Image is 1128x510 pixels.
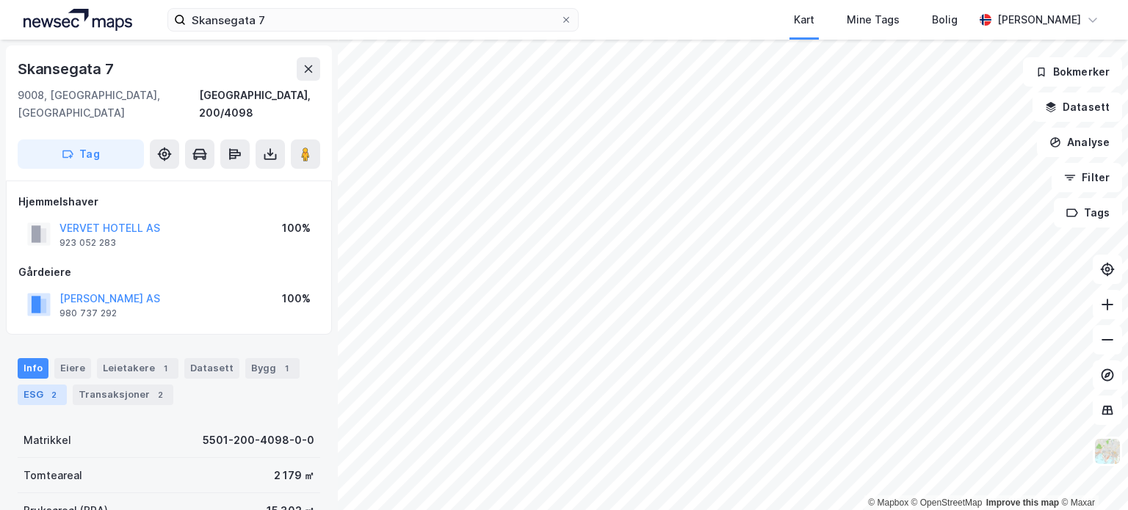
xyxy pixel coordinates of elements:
[1093,437,1121,465] img: Z
[274,467,314,484] div: 2 179 ㎡
[1054,198,1122,227] button: Tags
[1037,128,1122,157] button: Analyse
[97,358,178,379] div: Leietakere
[1052,163,1122,192] button: Filter
[932,11,958,29] div: Bolig
[245,358,300,379] div: Bygg
[18,358,48,379] div: Info
[46,387,61,402] div: 2
[279,361,294,376] div: 1
[1055,440,1128,510] div: Kontrollprogram for chat
[18,57,117,81] div: Skansegata 7
[1033,92,1122,122] button: Datasett
[911,498,983,508] a: OpenStreetMap
[847,11,900,29] div: Mine Tags
[18,139,144,169] button: Tag
[1023,57,1122,87] button: Bokmerker
[199,87,320,122] div: [GEOGRAPHIC_DATA], 200/4098
[986,498,1059,508] a: Improve this map
[18,87,199,122] div: 9008, [GEOGRAPHIC_DATA], [GEOGRAPHIC_DATA]
[794,11,814,29] div: Kart
[18,385,67,405] div: ESG
[203,431,314,449] div: 5501-200-4098-0-0
[73,385,173,405] div: Transaksjoner
[282,290,311,307] div: 100%
[282,219,311,237] div: 100%
[868,498,908,508] a: Mapbox
[997,11,1081,29] div: [PERSON_NAME]
[59,237,116,249] div: 923 052 283
[184,358,239,379] div: Datasett
[158,361,173,376] div: 1
[23,467,82,484] div: Tomteareal
[23,431,71,449] div: Matrikkel
[23,9,132,31] img: logo.a4113a55bc3d86da70a041830d287a7e.svg
[18,263,319,281] div: Gårdeiere
[59,307,117,319] div: 980 737 292
[18,193,319,211] div: Hjemmelshaver
[153,387,167,402] div: 2
[1055,440,1128,510] iframe: Chat Widget
[186,9,560,31] input: Søk på adresse, matrikkel, gårdeiere, leietakere eller personer
[54,358,91,379] div: Eiere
